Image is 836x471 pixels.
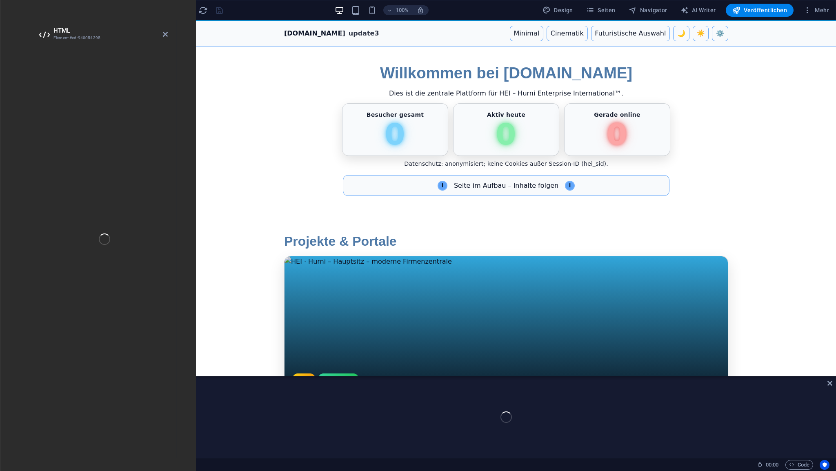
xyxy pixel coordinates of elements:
button: Navigator [625,4,671,17]
button: Seiten [583,4,619,17]
button: AI Writer [677,4,719,17]
button: reload [198,5,208,15]
span: Veröffentlichen [732,6,787,14]
h6: 100% [396,5,409,15]
span: AI Writer [680,6,716,14]
button: Code [785,460,813,470]
span: Code [789,460,809,470]
button: 100% [383,5,412,15]
span: Seiten [586,6,616,14]
span: Navigator [629,6,667,14]
span: Design [543,6,573,14]
button: Usercentrics [820,460,829,470]
i: Seite neu laden [198,6,208,15]
button: Mehr [800,4,832,17]
span: 00 00 [766,460,778,470]
i: Bei Größenänderung Zoomstufe automatisch an das gewählte Gerät anpassen. [417,7,424,14]
button: Veröffentlichen [726,4,794,17]
h6: Session-Zeit [757,460,779,470]
span: Mehr [803,6,829,14]
div: Design (Strg+Alt+Y) [539,4,576,17]
span: : [772,462,773,468]
button: Design [539,4,576,17]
